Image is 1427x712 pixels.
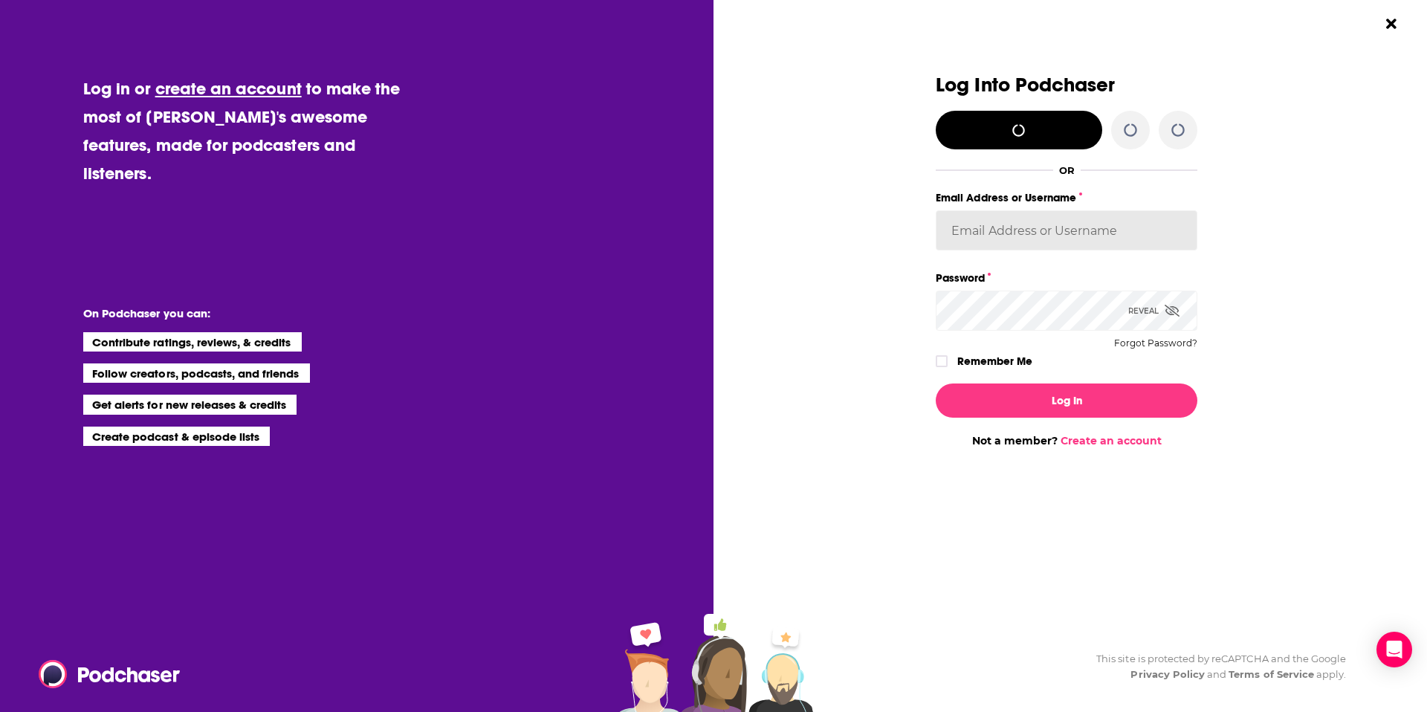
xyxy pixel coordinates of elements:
[83,332,302,352] li: Contribute ratings, reviews, & credits
[155,78,302,99] a: create an account
[83,306,381,320] li: On Podchaser you can:
[39,660,181,688] img: Podchaser - Follow, Share and Rate Podcasts
[936,268,1197,288] label: Password
[936,188,1197,207] label: Email Address or Username
[83,363,310,383] li: Follow creators, podcasts, and friends
[957,352,1032,371] label: Remember Me
[39,660,169,688] a: Podchaser - Follow, Share and Rate Podcasts
[1376,632,1412,667] div: Open Intercom Messenger
[936,74,1197,96] h3: Log Into Podchaser
[1114,338,1197,349] button: Forgot Password?
[1084,651,1346,682] div: This site is protected by reCAPTCHA and the Google and apply.
[83,427,270,446] li: Create podcast & episode lists
[936,434,1197,447] div: Not a member?
[1059,164,1075,176] div: OR
[1130,668,1205,680] a: Privacy Policy
[1128,291,1180,331] div: Reveal
[1377,10,1405,38] button: Close Button
[936,383,1197,418] button: Log In
[936,210,1197,250] input: Email Address or Username
[1229,668,1314,680] a: Terms of Service
[1061,434,1162,447] a: Create an account
[83,395,297,414] li: Get alerts for new releases & credits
